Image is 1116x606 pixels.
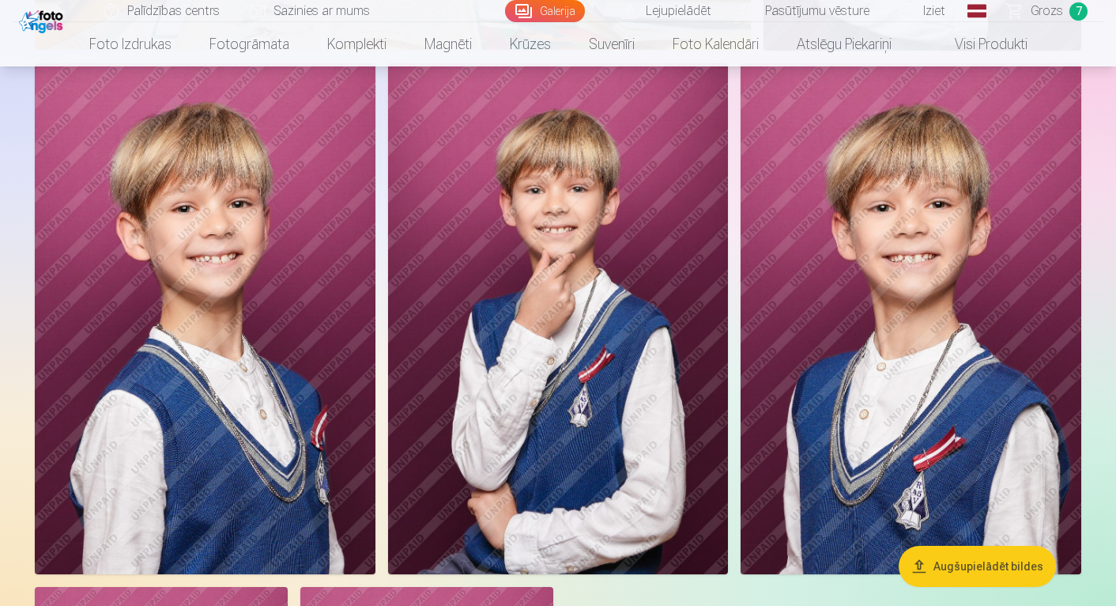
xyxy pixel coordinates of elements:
[1031,2,1063,21] span: Grozs
[654,22,778,66] a: Foto kalendāri
[911,22,1046,66] a: Visi produkti
[405,22,491,66] a: Magnēti
[70,22,190,66] a: Foto izdrukas
[19,6,67,33] img: /fa1
[308,22,405,66] a: Komplekti
[778,22,911,66] a: Atslēgu piekariņi
[190,22,308,66] a: Fotogrāmata
[899,546,1056,587] button: Augšupielādēt bildes
[1069,2,1088,21] span: 7
[570,22,654,66] a: Suvenīri
[491,22,570,66] a: Krūzes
